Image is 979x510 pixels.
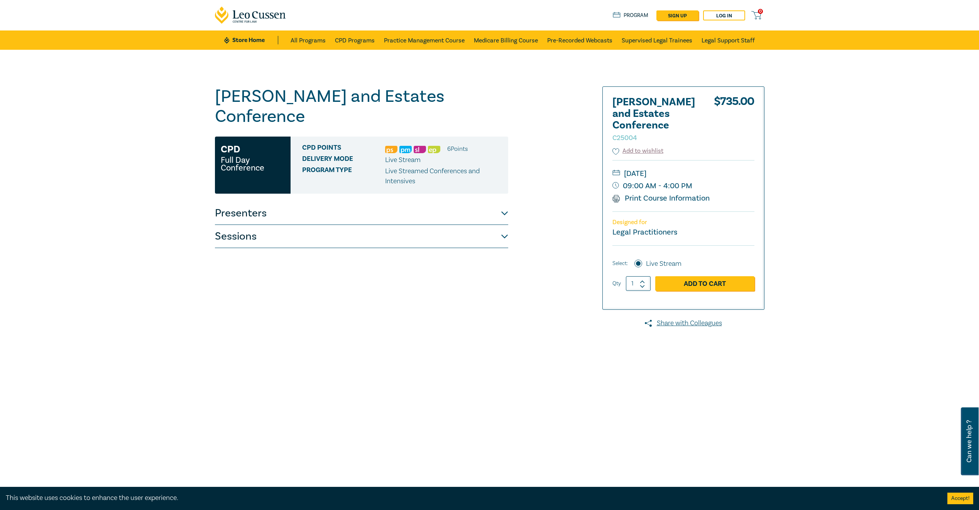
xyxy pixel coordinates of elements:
[703,10,745,20] a: Log in
[965,412,973,471] span: Can we help ?
[221,156,285,172] small: Full Day Conference
[612,167,754,180] small: [DATE]
[414,146,426,153] img: Substantive Law
[612,96,697,143] h2: [PERSON_NAME] and Estates Conference
[622,30,692,50] a: Supervised Legal Trainees
[656,10,698,20] a: sign up
[215,86,508,127] h1: [PERSON_NAME] and Estates Conference
[302,166,385,186] span: Program type
[302,155,385,165] span: Delivery Mode
[215,202,508,225] button: Presenters
[646,259,681,269] label: Live Stream
[602,318,764,328] a: Share with Colleagues
[612,227,677,237] small: Legal Practitioners
[612,279,621,288] label: Qty
[474,30,538,50] a: Medicare Billing Course
[626,276,651,291] input: 1
[302,144,385,154] span: CPD Points
[758,9,763,14] span: 0
[399,146,412,153] img: Practice Management & Business Skills
[612,180,754,192] small: 09:00 AM - 4:00 PM
[291,30,326,50] a: All Programs
[224,36,278,44] a: Store Home
[612,219,754,226] p: Designed for
[947,493,973,504] button: Accept cookies
[714,96,754,147] div: $ 735.00
[612,259,628,268] span: Select:
[385,166,502,186] p: Live Streamed Conferences and Intensives
[612,147,664,155] button: Add to wishlist
[612,193,710,203] a: Print Course Information
[215,225,508,248] button: Sessions
[702,30,755,50] a: Legal Support Staff
[385,146,397,153] img: Professional Skills
[221,142,240,156] h3: CPD
[655,276,754,291] a: Add to Cart
[335,30,375,50] a: CPD Programs
[613,11,649,20] a: Program
[385,155,421,164] span: Live Stream
[612,133,637,142] small: C25004
[428,146,440,153] img: Ethics & Professional Responsibility
[447,144,468,154] li: 6 Point s
[547,30,612,50] a: Pre-Recorded Webcasts
[6,493,936,503] div: This website uses cookies to enhance the user experience.
[384,30,465,50] a: Practice Management Course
